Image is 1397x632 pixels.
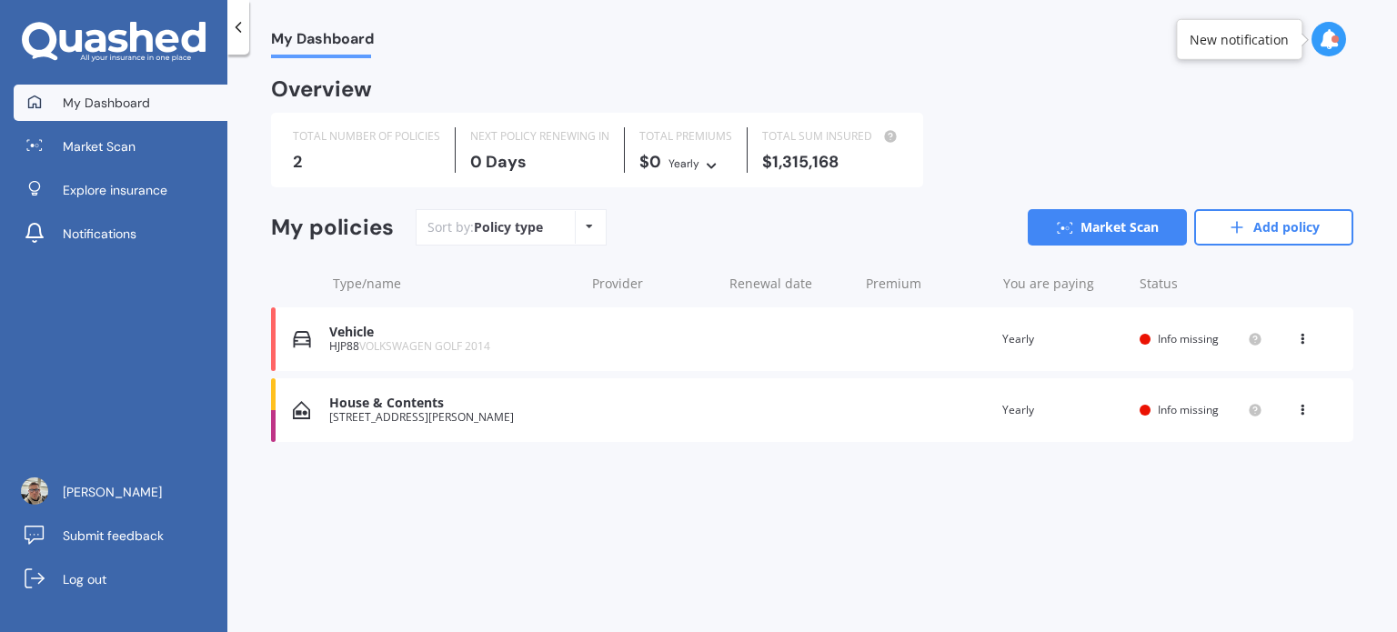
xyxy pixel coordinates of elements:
[1003,275,1126,293] div: You are paying
[1002,401,1125,419] div: Yearly
[359,338,490,354] span: VOLKSWAGEN GOLF 2014
[668,155,699,173] div: Yearly
[14,561,227,597] a: Log out
[729,275,852,293] div: Renewal date
[639,153,732,173] div: $0
[1140,275,1262,293] div: Status
[63,181,167,199] span: Explore insurance
[470,127,609,145] div: NEXT POLICY RENEWING IN
[866,275,989,293] div: Premium
[1002,330,1125,348] div: Yearly
[762,127,901,145] div: TOTAL SUM INSURED
[14,474,227,510] a: [PERSON_NAME]
[592,275,715,293] div: Provider
[1194,209,1353,246] a: Add policy
[329,411,575,424] div: [STREET_ADDRESS][PERSON_NAME]
[293,127,440,145] div: TOTAL NUMBER OF POLICIES
[639,127,732,145] div: TOTAL PREMIUMS
[14,85,227,121] a: My Dashboard
[21,477,48,505] img: picture
[63,225,136,243] span: Notifications
[63,137,136,155] span: Market Scan
[329,396,575,411] div: House & Contents
[63,483,162,501] span: [PERSON_NAME]
[293,153,440,171] div: 2
[329,325,575,340] div: Vehicle
[271,80,372,98] div: Overview
[14,128,227,165] a: Market Scan
[1158,402,1219,417] span: Info missing
[427,218,543,236] div: Sort by:
[474,218,543,236] div: Policy type
[14,216,227,252] a: Notifications
[333,275,578,293] div: Type/name
[63,527,164,545] span: Submit feedback
[63,94,150,112] span: My Dashboard
[329,340,575,353] div: HJP88
[1158,331,1219,346] span: Info missing
[63,570,106,588] span: Log out
[293,401,310,419] img: House & Contents
[271,30,374,55] span: My Dashboard
[271,215,394,241] div: My policies
[762,153,901,171] div: $1,315,168
[14,172,227,208] a: Explore insurance
[14,517,227,554] a: Submit feedback
[1190,30,1289,48] div: New notification
[1028,209,1187,246] a: Market Scan
[470,153,609,171] div: 0 Days
[293,330,311,348] img: Vehicle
